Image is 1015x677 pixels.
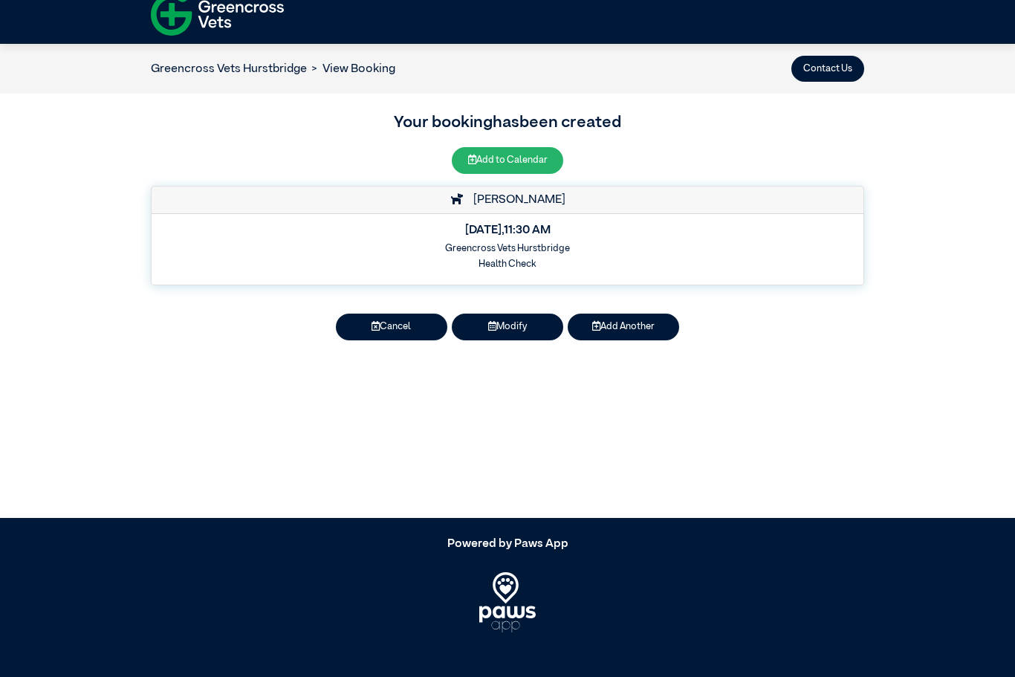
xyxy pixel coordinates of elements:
[466,194,565,206] span: [PERSON_NAME]
[151,537,864,551] h5: Powered by Paws App
[568,314,679,340] button: Add Another
[161,259,854,270] h6: Health Check
[452,314,563,340] button: Modify
[452,147,563,173] button: Add to Calendar
[151,60,395,78] nav: breadcrumb
[151,111,864,136] h3: Your booking has been created
[151,63,307,75] a: Greencross Vets Hurstbridge
[161,243,854,254] h6: Greencross Vets Hurstbridge
[791,56,864,82] button: Contact Us
[307,60,395,78] li: View Booking
[479,572,536,632] img: PawsApp
[161,224,854,238] h5: [DATE] , 11:30 AM
[336,314,447,340] button: Cancel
